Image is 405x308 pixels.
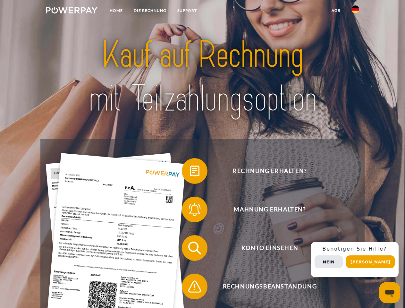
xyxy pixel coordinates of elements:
img: de [351,5,359,13]
a: DIE RECHNUNG [128,5,172,16]
h3: Benötigen Sie Hilfe? [315,246,395,252]
a: agb [326,5,346,16]
img: title-powerpay_de.svg [61,31,344,123]
button: [PERSON_NAME] [346,255,395,268]
img: qb_search.svg [187,240,203,256]
div: Schnellhilfe [311,242,399,277]
img: qb_bell.svg [187,201,203,218]
span: Rechnung erhalten? [191,158,348,184]
button: Rechnung erhalten? [182,158,349,184]
button: Mahnung erhalten? [182,197,349,222]
span: Konto einsehen [191,235,348,261]
span: Rechnungsbeanstandung [191,274,348,299]
a: SUPPORT [172,5,202,16]
button: Konto einsehen [182,235,349,261]
img: qb_bill.svg [187,163,203,179]
button: Rechnungsbeanstandung [182,274,349,299]
img: logo-powerpay-white.svg [46,7,97,13]
a: Home [104,5,128,16]
iframe: Schaltfläche zum Öffnen des Messaging-Fensters [379,282,400,303]
span: Mahnung erhalten? [191,197,348,222]
img: qb_warning.svg [187,278,203,295]
button: Nein [315,255,343,268]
